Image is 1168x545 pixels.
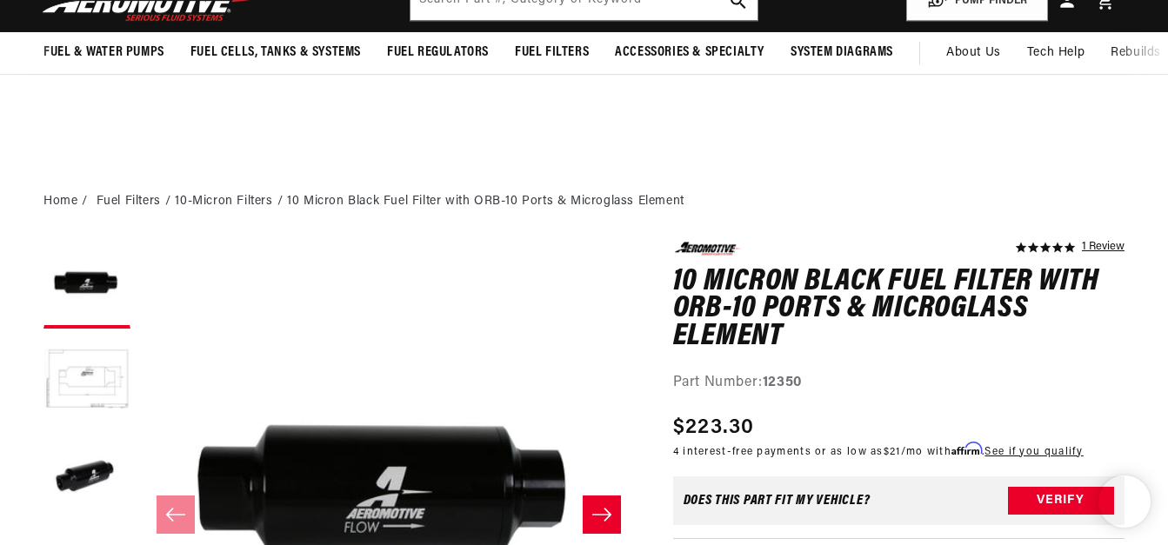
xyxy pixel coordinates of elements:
[387,43,489,62] span: Fuel Regulators
[615,43,764,62] span: Accessories & Specialty
[933,32,1014,74] a: About Us
[287,192,684,211] li: 10 Micron Black Fuel Filter with ORB-10 Ports & Microglass Element
[778,32,906,73] summary: System Diagrams
[602,32,778,73] summary: Accessories & Specialty
[984,447,1083,457] a: See if you qualify - Learn more about Affirm Financing (opens in modal)
[43,433,130,520] button: Load image 3 in gallery view
[1027,43,1085,63] span: Tech Help
[157,495,195,534] button: Slide left
[175,192,287,211] li: 10-Micron Filters
[673,269,1125,351] h1: 10 Micron Black Fuel Filter with ORB-10 Ports & Microglass Element
[502,32,602,73] summary: Fuel Filters
[43,192,77,211] a: Home
[1111,43,1161,63] span: Rebuilds
[791,43,893,62] span: System Diagrams
[673,372,1125,395] div: Part Number:
[1014,32,1098,74] summary: Tech Help
[583,495,621,534] button: Slide right
[30,32,177,73] summary: Fuel & Water Pumps
[43,43,164,62] span: Fuel & Water Pumps
[673,443,1084,460] p: 4 interest-free payments or as low as /mo with .
[43,192,1125,211] nav: breadcrumbs
[673,412,755,443] span: $223.30
[43,337,130,424] button: Load image 2 in gallery view
[190,43,361,62] span: Fuel Cells, Tanks & Systems
[1082,242,1125,254] a: 1 reviews
[884,447,901,457] span: $21
[43,242,130,329] button: Load image 1 in gallery view
[951,442,982,455] span: Affirm
[515,43,589,62] span: Fuel Filters
[684,494,871,508] div: Does This part fit My vehicle?
[374,32,502,73] summary: Fuel Regulators
[177,32,374,73] summary: Fuel Cells, Tanks & Systems
[763,376,802,389] strong: 12350
[946,46,1001,59] span: About Us
[1008,487,1114,515] button: Verify
[97,192,161,211] a: Fuel Filters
